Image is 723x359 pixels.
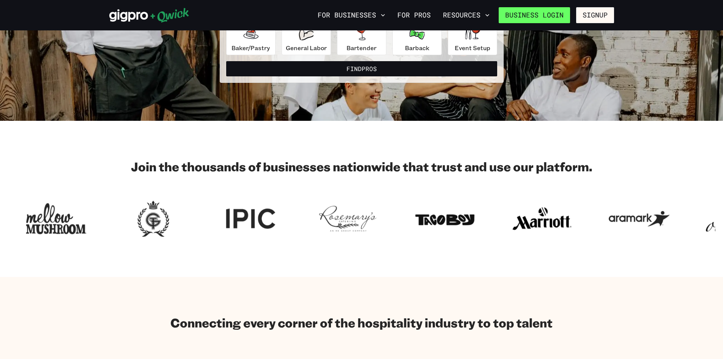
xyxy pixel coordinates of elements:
[455,43,490,52] p: Event Setup
[170,315,553,330] h2: Connecting every corner of the hospitality industry to top talent
[317,198,378,239] img: Logo for Rosemary's Catering
[576,7,614,23] button: Signup
[347,43,376,52] p: Bartender
[448,22,497,55] button: Event Setup
[286,43,327,52] p: General Labor
[392,22,442,55] button: Barback
[109,159,614,174] h2: Join the thousands of businesses nationwide that trust and use our platform.
[499,7,570,23] a: Business Login
[440,9,493,22] button: Resources
[394,9,434,22] a: For Pros
[226,61,497,76] button: FindPros
[282,22,331,55] button: General Labor
[414,198,475,239] img: Logo for Taco Boy
[609,198,669,239] img: Logo for Aramark
[123,198,184,239] img: Logo for Georgian Terrace
[405,43,429,52] p: Barback
[232,43,270,52] p: Baker/Pastry
[512,198,572,239] img: Logo for Marriott
[26,198,87,239] img: Logo for Mellow Mushroom
[315,9,388,22] button: For Businesses
[220,198,281,239] img: Logo for IPIC
[337,22,386,55] button: Bartender
[226,22,276,55] button: Baker/Pastry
